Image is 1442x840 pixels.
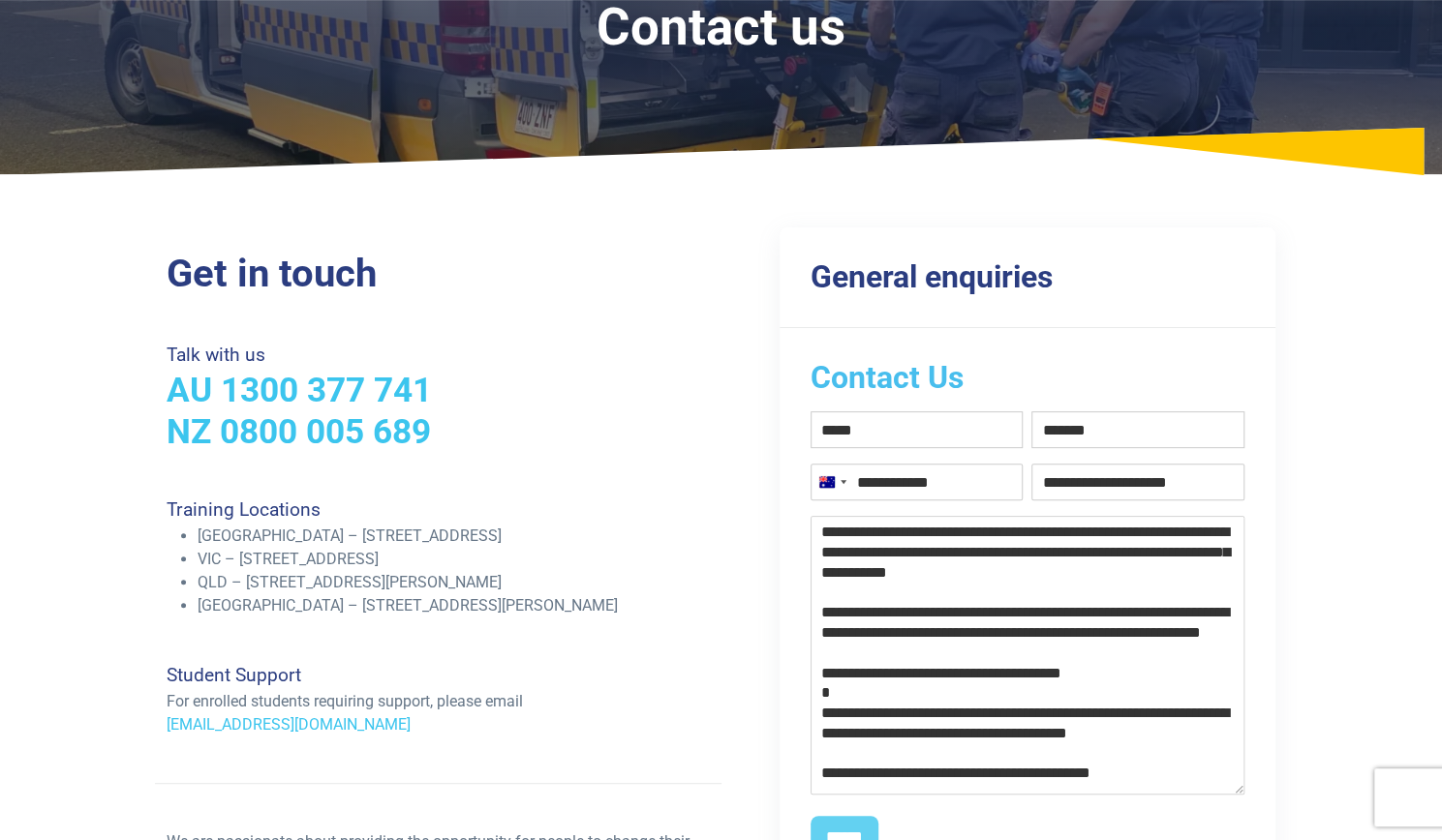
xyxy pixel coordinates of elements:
[167,344,710,366] h4: Talk with us
[167,690,710,713] p: For enrolled students requiring support, please email
[811,258,1245,295] h3: General enquiries
[167,498,710,521] h4: Training Locations
[198,571,710,594] li: QLD – [STREET_ADDRESS][PERSON_NAME]
[811,359,1245,396] h2: Contact Us
[198,548,710,571] li: VIC – [STREET_ADDRESS]
[167,715,411,734] a: [EMAIL_ADDRESS][DOMAIN_NAME]
[812,465,852,499] button: Selected country
[198,525,710,548] li: [GEOGRAPHIC_DATA] – [STREET_ADDRESS]
[167,251,710,297] h2: Get in touch
[167,664,710,686] h4: Student Support
[167,370,432,410] a: AU 1300 377 741
[167,411,431,452] a: NZ 0800 005 689
[198,594,710,617] li: [GEOGRAPHIC_DATA] – [STREET_ADDRESS][PERSON_NAME]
